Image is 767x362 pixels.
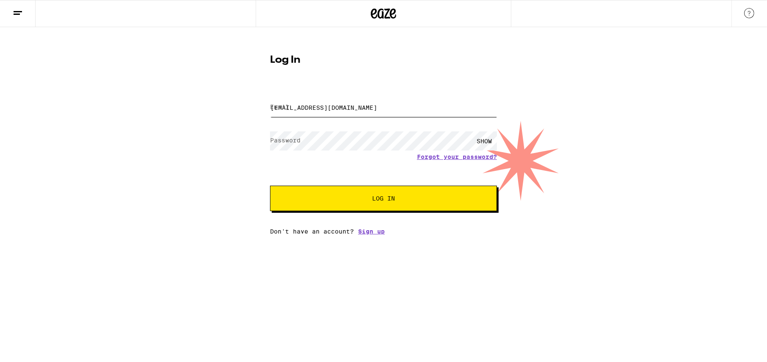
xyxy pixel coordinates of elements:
div: Don't have an account? [270,228,497,235]
span: Hi. Need any help? [5,6,61,13]
a: Forgot your password? [417,153,497,160]
a: Sign up [358,228,385,235]
div: SHOW [472,131,497,150]
button: Log In [270,186,497,211]
span: Log In [372,195,395,201]
input: Email [270,98,497,117]
label: Email [270,103,289,110]
label: Password [270,137,301,144]
h1: Log In [270,55,497,65]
